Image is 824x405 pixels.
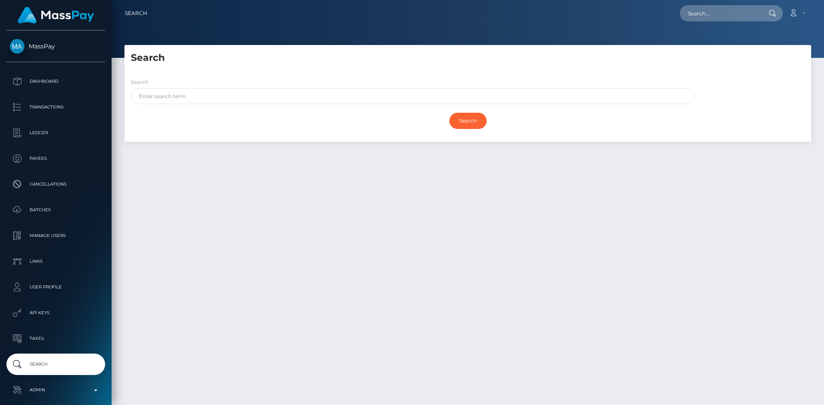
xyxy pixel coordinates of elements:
p: Transactions [10,101,102,114]
a: Taxes [6,328,105,349]
a: Payees [6,148,105,169]
label: Search [131,78,148,86]
p: Ledger [10,126,102,139]
p: Links [10,255,102,268]
input: Search... [680,5,760,21]
img: MassPay Logo [18,7,94,24]
img: MassPay [10,39,24,54]
a: Dashboard [6,71,105,92]
p: Payees [10,152,102,165]
p: Admin [10,384,102,396]
p: Manage Users [10,229,102,242]
a: Batches [6,199,105,221]
a: Links [6,251,105,272]
a: Search [6,354,105,375]
a: Transactions [6,96,105,118]
h5: Search [131,51,805,65]
p: Batches [10,204,102,216]
a: Manage Users [6,225,105,246]
a: Search [125,4,147,22]
a: Ledger [6,122,105,144]
input: Enter search term [131,88,695,104]
a: API Keys [6,302,105,324]
a: Cancellations [6,174,105,195]
input: Search [449,113,487,129]
p: Cancellations [10,178,102,191]
p: Dashboard [10,75,102,88]
p: Search [10,358,102,371]
a: User Profile [6,276,105,298]
p: API Keys [10,306,102,319]
span: MassPay [6,42,105,50]
p: Taxes [10,332,102,345]
p: User Profile [10,281,102,294]
a: Admin [6,379,105,401]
